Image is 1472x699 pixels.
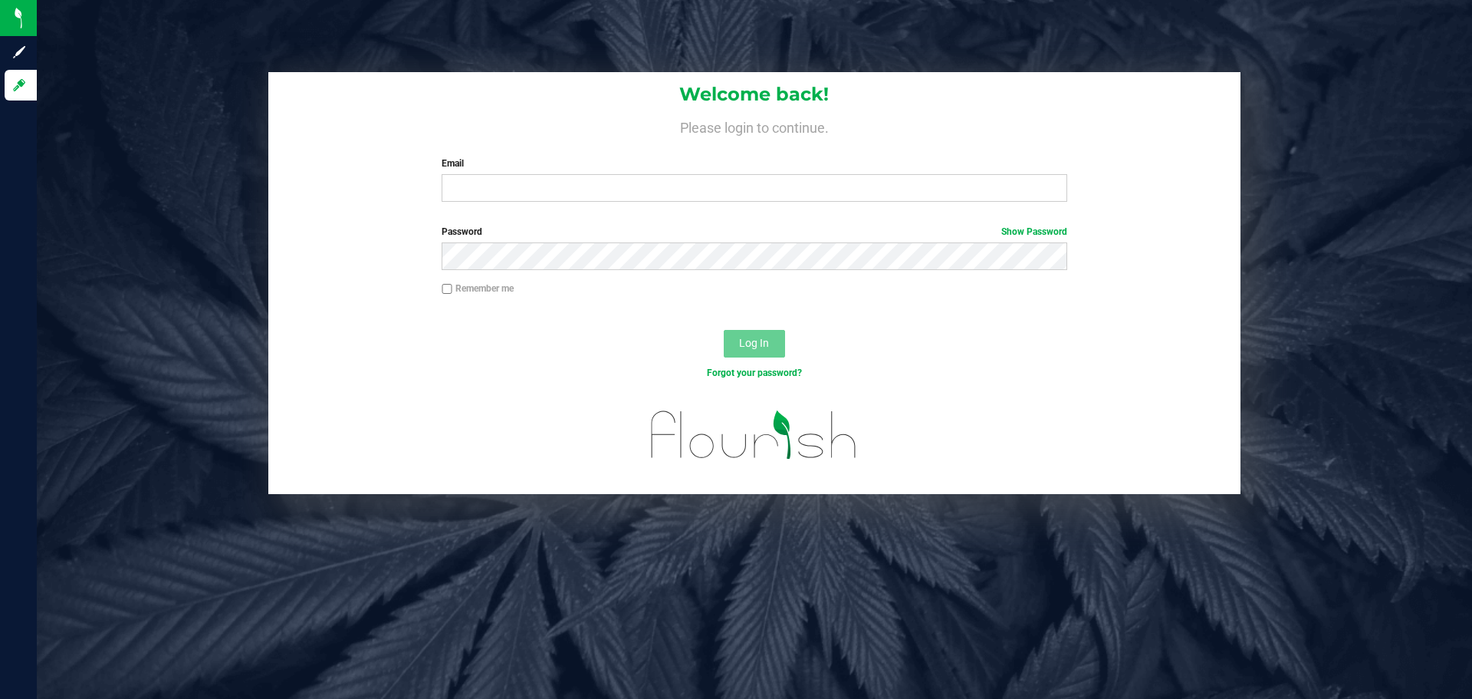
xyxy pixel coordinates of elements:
[268,117,1240,135] h4: Please login to continue.
[442,157,1066,170] label: Email
[268,84,1240,104] h1: Welcome back!
[11,45,27,60] inline-svg: Sign up
[11,77,27,93] inline-svg: Log in
[724,330,785,358] button: Log In
[707,368,802,378] a: Forgot your password?
[632,396,876,474] img: flourish_logo.svg
[442,284,452,295] input: Remember me
[739,337,769,349] span: Log In
[442,282,514,295] label: Remember me
[442,226,482,237] span: Password
[1001,226,1067,237] a: Show Password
